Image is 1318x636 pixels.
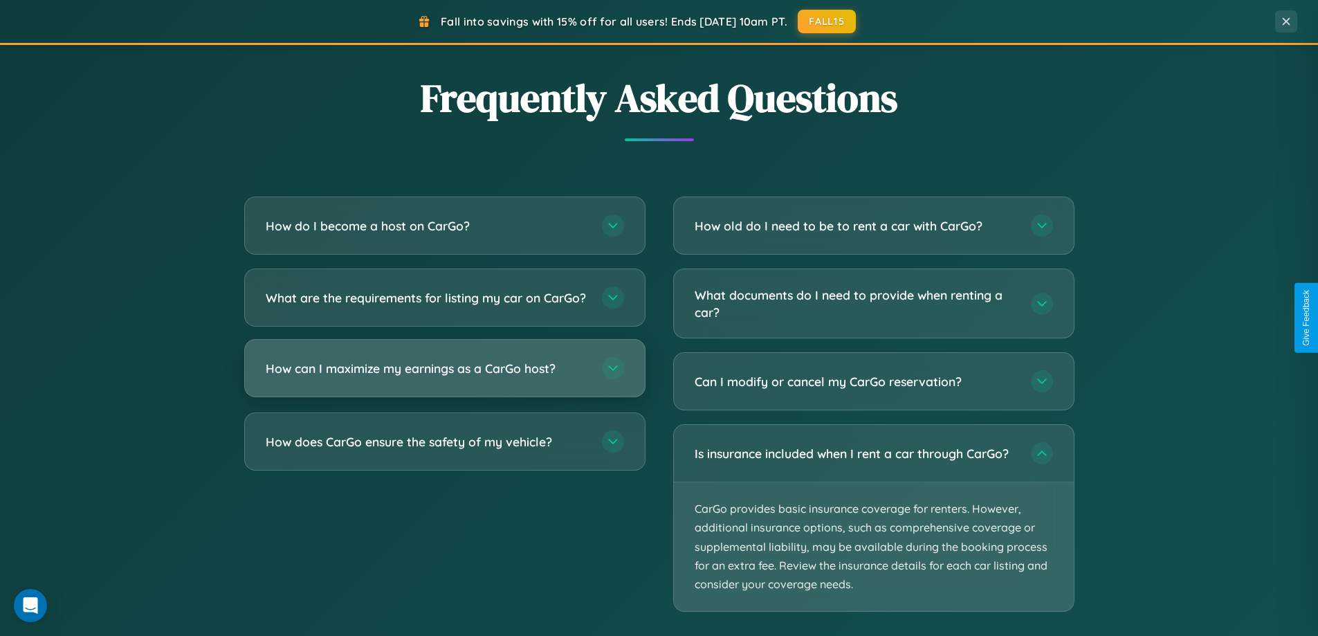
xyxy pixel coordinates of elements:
span: Fall into savings with 15% off for all users! Ends [DATE] 10am PT. [441,15,787,28]
h3: How do I become a host on CarGo? [266,217,588,235]
h3: What are the requirements for listing my car on CarGo? [266,289,588,307]
h3: Is insurance included when I rent a car through CarGo? [695,445,1017,462]
h3: How does CarGo ensure the safety of my vehicle? [266,433,588,451]
div: Open Intercom Messenger [14,589,47,622]
p: CarGo provides basic insurance coverage for renters. However, additional insurance options, such ... [674,482,1074,611]
h3: How can I maximize my earnings as a CarGo host? [266,360,588,377]
h2: Frequently Asked Questions [244,71,1074,125]
h3: How old do I need to be to rent a car with CarGo? [695,217,1017,235]
div: Give Feedback [1301,290,1311,346]
h3: Can I modify or cancel my CarGo reservation? [695,373,1017,390]
h3: What documents do I need to provide when renting a car? [695,287,1017,320]
button: FALL15 [798,10,856,33]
